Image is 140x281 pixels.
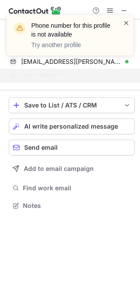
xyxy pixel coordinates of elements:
button: Find work email [9,182,135,194]
p: Try another profile [31,41,112,49]
img: ContactOut v5.3.10 [9,5,62,16]
span: Send email [24,144,58,151]
button: Add to email campaign [9,161,135,177]
button: Send email [9,140,135,155]
button: save-profile-one-click [9,97,135,113]
span: Notes [23,202,131,210]
button: Notes [9,200,135,212]
span: AI write personalized message [24,123,118,130]
header: Phone number for this profile is not available [31,21,112,39]
span: Add to email campaign [24,165,94,172]
button: AI write personalized message [9,118,135,134]
span: Find work email [23,184,131,192]
div: Save to List / ATS / CRM [24,102,119,109]
img: warning [13,21,27,35]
